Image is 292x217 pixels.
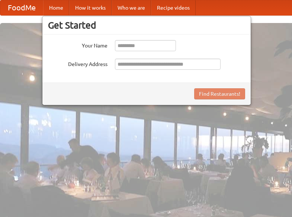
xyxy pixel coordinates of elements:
[0,0,43,15] a: FoodMe
[48,40,108,49] label: Your Name
[48,59,108,68] label: Delivery Address
[43,0,69,15] a: Home
[48,20,245,31] h3: Get Started
[194,88,245,99] button: Find Restaurants!
[112,0,151,15] a: Who we are
[69,0,112,15] a: How it works
[151,0,196,15] a: Recipe videos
